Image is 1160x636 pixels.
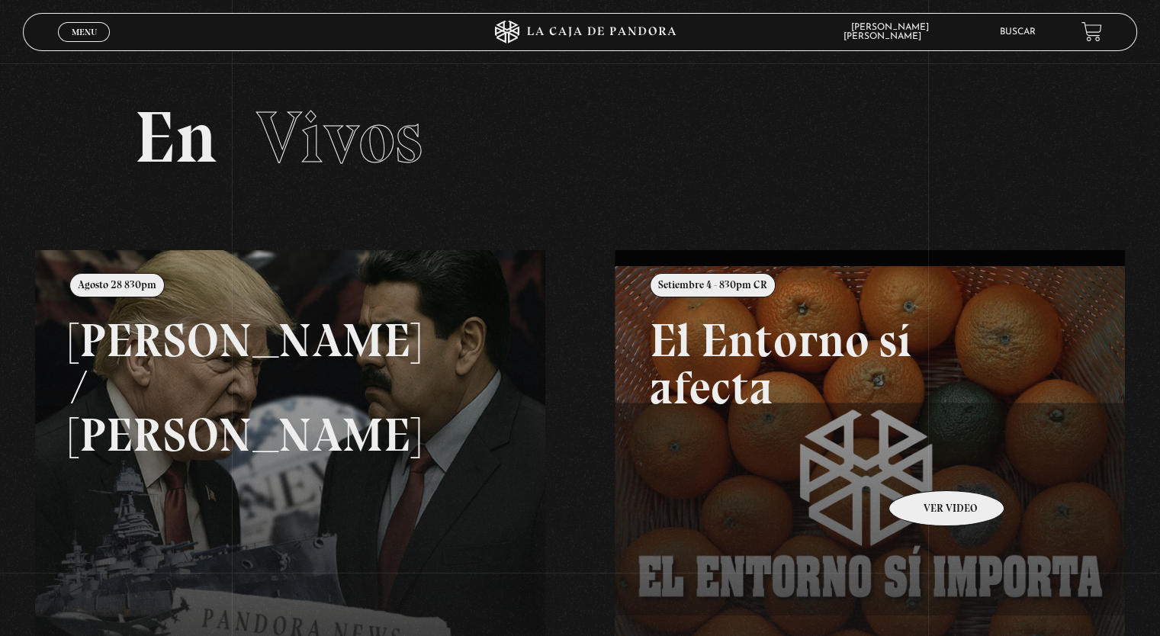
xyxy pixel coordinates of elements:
h2: En [134,101,1025,174]
span: Menu [72,27,97,37]
a: Buscar [1000,27,1036,37]
span: [PERSON_NAME] [PERSON_NAME] [843,23,937,41]
span: Vivos [256,94,423,181]
a: View your shopping cart [1081,21,1102,42]
span: Cerrar [66,40,102,50]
